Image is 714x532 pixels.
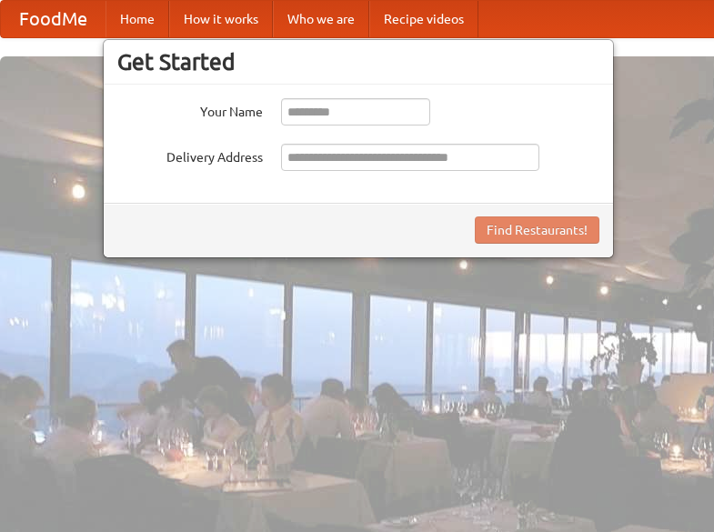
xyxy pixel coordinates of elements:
[1,1,106,37] a: FoodMe
[106,1,169,37] a: Home
[273,1,369,37] a: Who we are
[117,48,599,75] h3: Get Started
[117,144,263,166] label: Delivery Address
[369,1,478,37] a: Recipe videos
[117,98,263,121] label: Your Name
[169,1,273,37] a: How it works
[475,216,599,244] button: Find Restaurants!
